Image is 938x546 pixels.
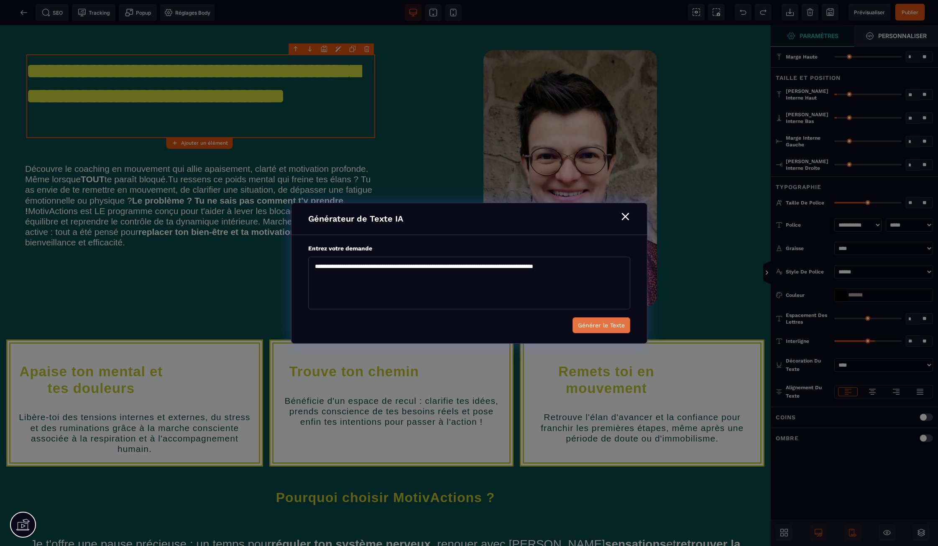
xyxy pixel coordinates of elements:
[483,25,657,281] img: a00a15cd26c76ceea68b77b015c3d001_Moi.jpg
[605,513,666,526] b: sensations
[280,368,504,404] text: Bénéficie d'un espace de recul : clarifie tes idées, prends conscience de tes besoins réels et po...
[620,208,631,224] div: ⨯
[573,317,630,333] button: Générer le Texte
[138,202,340,212] b: replacer ton bien-être et ta motivation au centre,
[13,460,758,485] h1: Pourquoi choisir MotivActions ?
[81,149,105,159] b: TOUT
[308,213,630,225] div: Générateur de Texte IA
[17,385,253,431] text: Libère-toi des tensions internes et externes, du stress et des ruminations grâce à la marche cons...
[308,245,630,252] label: Entrez votre demande
[25,171,346,191] b: Le problème ? Tu ne sais pas comment t'y prendre !
[578,321,625,329] span: Générer le Texte
[17,338,166,371] h1: Apaise ton mental et tes douleurs
[25,149,375,222] span: Tu ressens ce poids mental qui freine tes élans ? Tu as envie de te remettre en mouvement, de cla...
[271,513,431,526] b: réguler ton système nerveux
[25,134,376,227] h2: Découvre le coaching en mouvement qui allie apaisement, clarté et motivation profonde. Même lorsq...
[530,385,754,421] text: Retrouve l'élan d'avancer et la confiance pour franchir les premières étapes, même après une péri...
[280,338,429,355] h1: Trouve ton chemin
[530,338,682,371] h1: Remets toi en mouvement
